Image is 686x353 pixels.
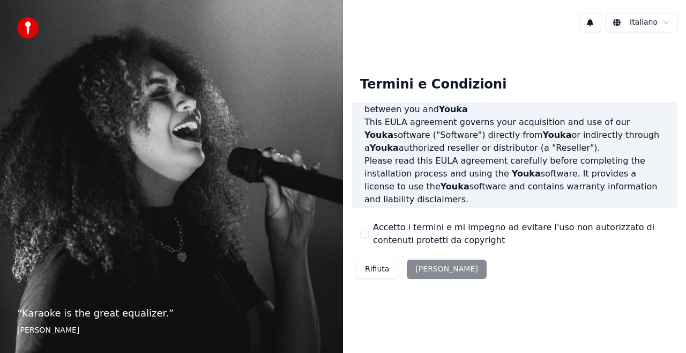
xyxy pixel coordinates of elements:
[517,207,546,217] span: Youka
[543,130,572,140] span: Youka
[441,181,469,192] span: Youka
[17,306,326,321] p: “ Karaoke is the great equalizer. ”
[356,260,398,279] button: Rifiuta
[364,116,665,155] p: This EULA agreement governs your acquisition and use of our software ("Software") directly from o...
[373,221,669,247] label: Accetto i termini e mi impegno ad evitare l'uso non autorizzato di contenuti protetti da copyright
[512,168,541,179] span: Youka
[17,17,39,39] img: youka
[17,325,326,336] footer: [PERSON_NAME]
[364,155,665,206] p: Please read this EULA agreement carefully before completing the installation process and using th...
[364,206,665,270] p: If you register for a free trial of the software, this EULA agreement will also govern that trial...
[364,130,393,140] span: Youka
[439,104,468,114] span: Youka
[352,68,515,102] div: Termini e Condizioni
[370,143,399,153] span: Youka
[364,90,665,116] p: This End-User License Agreement ("EULA") is a legal agreement between you and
